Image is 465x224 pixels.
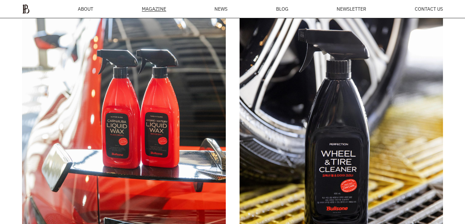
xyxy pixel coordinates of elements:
[276,7,288,11] a: BLOG
[415,7,443,11] a: CONTACT US
[78,6,93,12] font: ABOUT
[276,6,288,12] font: BLOG
[214,7,228,11] a: NEWS
[415,6,443,12] font: CONTACT US
[337,6,366,12] font: NEWSLETTER
[22,4,30,14] img: ba379d5522eb3.png
[142,6,166,12] font: MAGAZINE
[337,7,366,11] a: NEWSLETTER
[78,7,93,11] a: ABOUT
[214,6,228,12] font: NEWS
